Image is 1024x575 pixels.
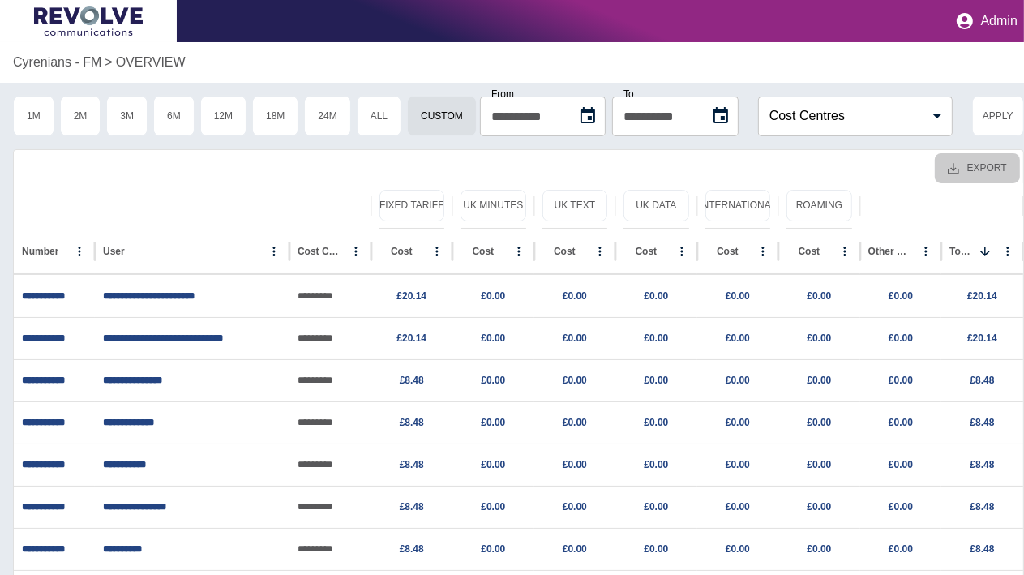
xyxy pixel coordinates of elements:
[357,96,401,136] button: All
[644,501,668,513] a: £0.00
[752,240,774,263] button: Cost column menu
[481,290,505,302] a: £0.00
[967,290,997,302] a: £20.14
[972,96,1024,136] button: Apply
[396,290,426,302] a: £20.14
[644,543,668,555] a: £0.00
[589,240,611,263] button: Cost column menu
[563,459,587,470] a: £0.00
[644,459,668,470] a: £0.00
[563,333,587,344] a: £0.00
[889,417,913,428] a: £0.00
[400,459,424,470] a: £8.48
[396,333,426,344] a: £20.14
[807,459,831,470] a: £0.00
[726,543,750,555] a: £0.00
[22,246,58,257] div: Number
[304,96,350,136] button: 24M
[671,240,693,263] button: Cost column menu
[481,375,505,386] a: £0.00
[996,240,1019,263] button: Total column menu
[807,417,831,428] a: £0.00
[472,246,494,257] div: Cost
[345,240,367,263] button: Cost Centre column menu
[60,96,101,136] button: 2M
[970,501,994,513] a: £8.48
[970,417,994,428] a: £8.48
[481,417,505,428] a: £0.00
[981,14,1018,28] p: Admin
[481,333,505,344] a: £0.00
[400,501,424,513] a: £8.48
[481,501,505,513] a: £0.00
[970,375,994,386] a: £8.48
[889,543,913,555] a: £0.00
[949,5,1024,37] button: Admin
[563,290,587,302] a: £0.00
[106,96,148,136] button: 3M
[644,417,668,428] a: £0.00
[400,417,424,428] a: £8.48
[726,333,750,344] a: £0.00
[726,501,750,513] a: £0.00
[542,190,608,221] button: UK Text
[116,53,186,72] a: OVERVIEW
[935,153,1020,183] button: Export
[889,501,913,513] a: £0.00
[949,246,972,257] div: Total
[407,96,477,136] button: Custom
[799,246,820,257] div: Cost
[644,375,668,386] a: £0.00
[563,501,587,513] a: £0.00
[889,333,913,344] a: £0.00
[726,417,750,428] a: £0.00
[636,246,658,257] div: Cost
[554,246,576,257] div: Cost
[563,417,587,428] a: £0.00
[807,501,831,513] a: £0.00
[379,190,445,221] button: Fixed Tariff
[426,240,448,263] button: Cost column menu
[889,459,913,470] a: £0.00
[726,375,750,386] a: £0.00
[298,246,343,257] div: Cost Centre
[807,375,831,386] a: £0.00
[644,290,668,302] a: £0.00
[153,96,195,136] button: 6M
[491,89,514,99] label: From
[563,375,587,386] a: £0.00
[705,100,737,132] button: Choose date, selected date is 8 Aug 2025
[915,240,937,263] button: Other Costs column menu
[889,290,913,302] a: £0.00
[391,246,413,257] div: Cost
[726,290,750,302] a: £0.00
[563,543,587,555] a: £0.00
[68,240,91,263] button: Number column menu
[644,333,668,344] a: £0.00
[786,190,852,221] button: Roaming
[400,543,424,555] a: £8.48
[967,333,997,344] a: £20.14
[481,543,505,555] a: £0.00
[623,190,689,221] button: UK Data
[970,543,994,555] a: £8.48
[970,459,994,470] a: £8.48
[807,543,831,555] a: £0.00
[974,240,996,263] button: Sort
[461,190,526,221] button: UK Minutes
[481,459,505,470] a: £0.00
[34,6,143,36] img: Logo
[13,53,101,72] a: Cyrenians - FM
[807,333,831,344] a: £0.00
[807,290,831,302] a: £0.00
[889,375,913,386] a: £0.00
[868,246,914,257] div: Other Costs
[726,459,750,470] a: £0.00
[13,96,54,136] button: 1M
[623,89,634,99] label: To
[400,375,424,386] a: £8.48
[105,53,112,72] p: >
[508,240,530,263] button: Cost column menu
